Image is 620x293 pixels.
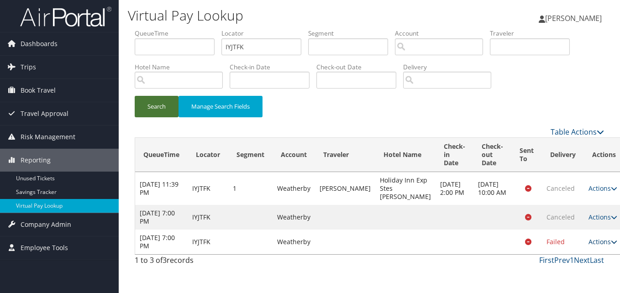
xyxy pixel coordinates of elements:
[436,138,473,172] th: Check-in Date: activate to sort column ascending
[188,230,228,254] td: IYJTFK
[403,63,498,72] label: Delivery
[135,205,188,230] td: [DATE] 7:00 PM
[315,138,375,172] th: Traveler: activate to sort column ascending
[554,255,570,265] a: Prev
[135,230,188,254] td: [DATE] 7:00 PM
[490,29,577,38] label: Traveler
[135,138,188,172] th: QueueTime: activate to sort column ascending
[135,96,179,117] button: Search
[545,13,602,23] span: [PERSON_NAME]
[21,56,36,78] span: Trips
[135,63,230,72] label: Hotel Name
[273,172,315,205] td: Weatherby
[135,255,242,270] div: 1 to 3 of records
[163,255,167,265] span: 3
[511,138,542,172] th: Sent To: activate to sort column ascending
[21,126,75,148] span: Risk Management
[436,172,473,205] td: [DATE] 2:00 PM
[315,172,375,205] td: [PERSON_NAME]
[21,213,71,236] span: Company Admin
[221,29,308,38] label: Locator
[21,149,51,172] span: Reporting
[473,138,511,172] th: Check-out Date: activate to sort column descending
[570,255,574,265] a: 1
[316,63,403,72] label: Check-out Date
[273,138,315,172] th: Account: activate to sort column ascending
[546,213,575,221] span: Canceled
[188,138,228,172] th: Locator: activate to sort column ascending
[273,205,315,230] td: Weatherby
[551,127,604,137] a: Table Actions
[375,172,436,205] td: Holiday Inn Exp Stes [PERSON_NAME]
[228,138,273,172] th: Segment: activate to sort column ascending
[539,5,611,32] a: [PERSON_NAME]
[188,205,228,230] td: IYJTFK
[21,102,68,125] span: Travel Approval
[228,172,273,205] td: 1
[21,236,68,259] span: Employee Tools
[546,237,565,246] span: Failed
[135,172,188,205] td: [DATE] 11:39 PM
[375,138,436,172] th: Hotel Name: activate to sort column ascending
[539,255,554,265] a: First
[588,237,617,246] a: Actions
[473,172,511,205] td: [DATE] 10:00 AM
[128,6,450,25] h1: Virtual Pay Lookup
[588,213,617,221] a: Actions
[542,138,584,172] th: Delivery: activate to sort column ascending
[574,255,590,265] a: Next
[135,29,221,38] label: QueueTime
[308,29,395,38] label: Segment
[590,255,604,265] a: Last
[188,172,228,205] td: IYJTFK
[230,63,316,72] label: Check-in Date
[179,96,263,117] button: Manage Search Fields
[546,184,575,193] span: Canceled
[20,6,111,27] img: airportal-logo.png
[21,32,58,55] span: Dashboards
[588,184,617,193] a: Actions
[273,230,315,254] td: Weatherby
[395,29,490,38] label: Account
[21,79,56,102] span: Book Travel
